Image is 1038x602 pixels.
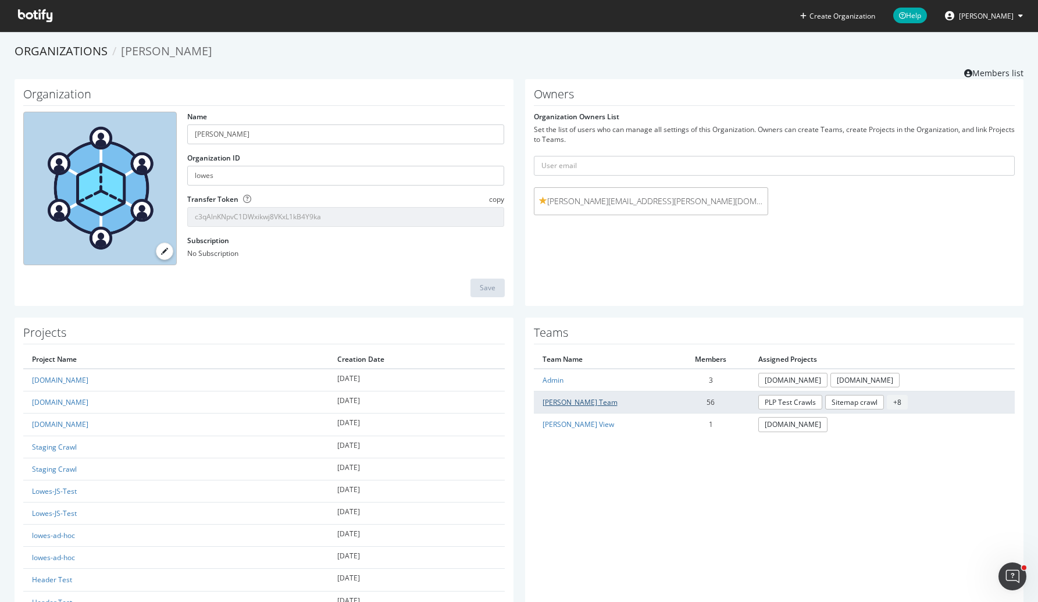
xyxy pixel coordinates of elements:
[750,350,1015,369] th: Assigned Projects
[187,194,238,204] label: Transfer Token
[887,395,908,409] span: + 8
[32,419,88,429] a: [DOMAIN_NAME]
[672,350,750,369] th: Members
[329,547,504,569] td: [DATE]
[998,562,1026,590] iframe: Intercom live chat
[329,369,504,391] td: [DATE]
[121,43,212,59] span: [PERSON_NAME]
[23,88,505,106] h1: Organization
[32,530,75,540] a: lowes-ad-hoc
[32,375,88,385] a: [DOMAIN_NAME]
[959,11,1014,21] span: Randy Dargenio
[800,10,876,22] button: Create Organization
[329,503,504,525] td: [DATE]
[758,395,822,409] a: PLP Test Crawls
[32,553,75,562] a: lowes-ad-hoc
[329,525,504,547] td: [DATE]
[672,369,750,391] td: 3
[187,153,240,163] label: Organization ID
[32,442,77,452] a: Staging Crawl
[830,373,900,387] a: [DOMAIN_NAME]
[15,43,1023,60] ol: breadcrumbs
[672,414,750,436] td: 1
[758,417,827,432] a: [DOMAIN_NAME]
[672,391,750,414] td: 56
[534,112,619,122] label: Organization Owners List
[23,326,505,344] h1: Projects
[32,486,77,496] a: Lowes-JS-Test
[32,397,88,407] a: [DOMAIN_NAME]
[539,195,764,207] span: [PERSON_NAME][EMAIL_ADDRESS][PERSON_NAME][DOMAIN_NAME]
[489,194,504,204] span: copy
[480,283,495,293] div: Save
[534,156,1015,176] input: User email
[534,124,1015,144] div: Set the list of users who can manage all settings of this Organization. Owners can create Teams, ...
[23,350,329,369] th: Project Name
[15,43,108,59] a: Organizations
[329,350,504,369] th: Creation Date
[187,248,504,258] div: No Subscription
[329,569,504,591] td: [DATE]
[32,575,72,585] a: Header Test
[534,350,672,369] th: Team Name
[32,464,77,474] a: Staging Crawl
[329,458,504,480] td: [DATE]
[329,391,504,414] td: [DATE]
[964,65,1023,79] a: Members list
[893,8,927,23] span: Help
[534,88,1015,106] h1: Owners
[32,508,77,518] a: Lowes-JS-Test
[543,375,563,385] a: Admin
[543,397,618,407] a: [PERSON_NAME] Team
[470,279,505,297] button: Save
[187,166,504,186] input: Organization ID
[825,395,884,409] a: Sitemap crawl
[329,480,504,502] td: [DATE]
[543,419,614,429] a: [PERSON_NAME] View
[329,436,504,458] td: [DATE]
[758,373,827,387] a: [DOMAIN_NAME]
[329,414,504,436] td: [DATE]
[187,112,207,122] label: Name
[936,6,1032,25] button: [PERSON_NAME]
[534,326,1015,344] h1: Teams
[187,124,504,144] input: name
[187,236,229,245] label: Subscription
